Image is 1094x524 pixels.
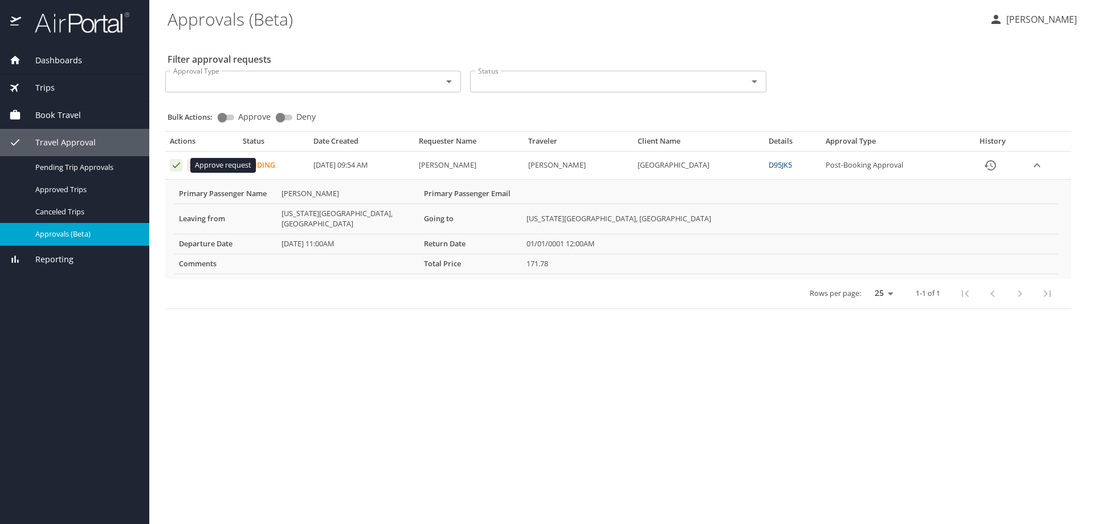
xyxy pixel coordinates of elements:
[746,74,762,90] button: Open
[419,254,522,274] th: Total Price
[769,160,792,170] a: D95JK5
[296,113,316,121] span: Deny
[524,152,633,180] td: [PERSON_NAME]
[522,254,1058,274] td: 171.78
[524,136,633,151] th: Traveler
[21,54,82,67] span: Dashboards
[168,1,980,36] h1: Approvals (Beta)
[441,74,457,90] button: Open
[277,234,419,254] td: [DATE] 11:00AM
[821,152,961,180] td: Post-Booking Approval
[35,184,136,195] span: Approved Trips
[174,204,277,234] th: Leaving from
[419,204,522,234] th: Going to
[35,162,136,173] span: Pending Trip Approvals
[35,229,136,239] span: Approvals (Beta)
[309,136,414,151] th: Date Created
[174,254,277,274] th: Comments
[821,136,961,151] th: Approval Type
[810,290,861,297] p: Rows per page:
[238,136,309,151] th: Status
[1028,157,1046,174] button: expand row
[238,113,271,121] span: Approve
[21,136,96,149] span: Travel Approval
[916,290,940,297] p: 1-1 of 1
[168,112,222,122] p: Bulk Actions:
[764,136,821,151] th: Details
[977,152,1004,179] button: History
[21,82,55,94] span: Trips
[633,136,764,151] th: Client Name
[414,136,524,151] th: Requester Name
[168,50,271,68] h2: Filter approval requests
[165,136,238,151] th: Actions
[21,109,81,121] span: Book Travel
[187,159,199,172] button: Deny request
[961,136,1024,151] th: History
[21,253,74,266] span: Reporting
[277,204,419,234] td: [US_STATE][GEOGRAPHIC_DATA], [GEOGRAPHIC_DATA]
[174,184,1058,274] table: More info for approvals
[10,11,22,34] img: icon-airportal.png
[309,152,414,180] td: [DATE] 09:54 AM
[174,234,277,254] th: Departure Date
[165,136,1071,308] table: Approval table
[277,184,419,204] td: [PERSON_NAME]
[419,184,522,204] th: Primary Passenger Email
[985,9,1081,30] button: [PERSON_NAME]
[633,152,764,180] td: [GEOGRAPHIC_DATA]
[1003,13,1077,26] p: [PERSON_NAME]
[22,11,129,34] img: airportal-logo.png
[866,285,897,302] select: rows per page
[414,152,524,180] td: [PERSON_NAME]
[174,184,277,204] th: Primary Passenger Name
[238,152,309,180] td: Pending
[522,204,1058,234] td: [US_STATE][GEOGRAPHIC_DATA], [GEOGRAPHIC_DATA]
[522,234,1058,254] td: 01/01/0001 12:00AM
[35,206,136,217] span: Canceled Trips
[419,234,522,254] th: Return Date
